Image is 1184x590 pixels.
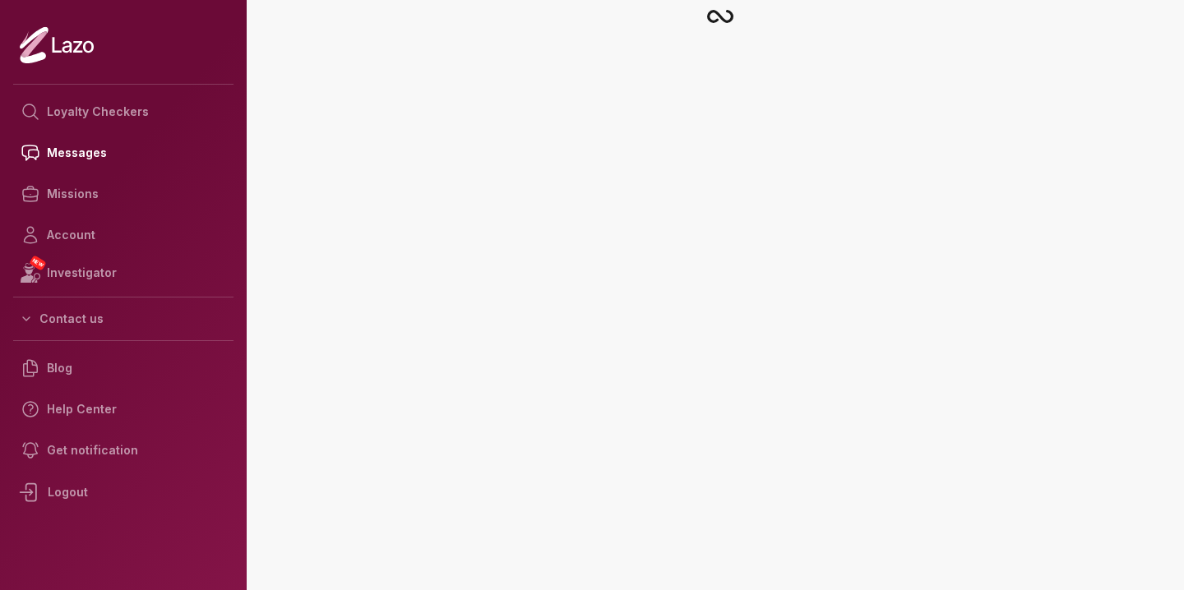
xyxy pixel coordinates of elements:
a: Loyalty Checkers [13,91,234,132]
a: NEWInvestigator [13,256,234,290]
a: Missions [13,173,234,214]
a: Help Center [13,389,234,430]
a: Account [13,214,234,256]
div: Logout [13,471,234,514]
button: Contact us [13,304,234,334]
a: Messages [13,132,234,173]
a: Blog [13,348,234,389]
a: Get notification [13,430,234,471]
span: NEW [29,255,47,271]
